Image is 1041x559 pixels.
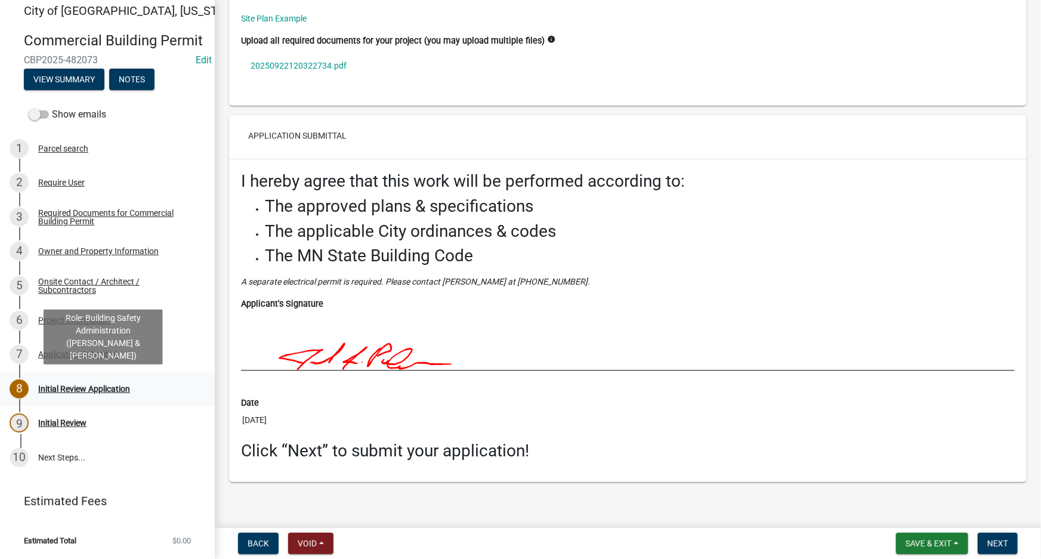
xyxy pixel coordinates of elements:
[265,196,1015,217] h3: The approved plans & specifications
[38,277,196,294] div: Onsite Contact / Architect / Subcontractors
[38,247,159,255] div: Owner and Property Information
[38,350,118,359] div: Application Submittal
[241,171,1015,192] h3: I hereby agree that this work will be performed according to:
[196,54,212,66] wm-modal-confirm: Edit Application Number
[109,75,155,85] wm-modal-confirm: Notes
[10,311,29,330] div: 6
[24,32,205,50] h4: Commercial Building Permit
[238,533,279,554] button: Back
[10,139,29,158] div: 1
[978,533,1018,554] button: Next
[241,52,1015,79] a: 20250922120322734.pdf
[109,69,155,90] button: Notes
[987,539,1008,548] span: Next
[288,533,333,554] button: Void
[10,345,29,364] div: 7
[10,208,29,227] div: 3
[248,539,269,548] span: Back
[38,316,110,325] div: Project Information
[241,300,323,308] label: Applicant's Signature
[38,419,87,427] div: Initial Review
[24,75,104,85] wm-modal-confirm: Summary
[24,54,191,66] span: CBP2025-482073
[10,276,29,295] div: 5
[10,173,29,192] div: 2
[10,413,29,433] div: 9
[547,35,555,44] i: info
[241,14,307,23] a: Site Plan Example
[298,539,317,548] span: Void
[241,441,1015,461] h3: Click “Next” to submit your application!
[172,537,191,545] span: $0.00
[38,385,130,393] div: Initial Review Application
[265,246,1015,266] h3: The MN State Building Code
[10,448,29,467] div: 10
[29,107,106,122] label: Show emails
[10,379,29,399] div: 8
[241,37,545,45] label: Upload all required documents for your project (you may upload multiple files)
[196,54,212,66] a: Edit
[24,537,76,545] span: Estimated Total
[239,125,356,146] button: Application Submittal
[265,221,1015,242] h3: The applicable City ordinances & codes
[38,178,85,187] div: Require User
[10,242,29,261] div: 4
[38,144,88,153] div: Parcel search
[10,489,196,513] a: Estimated Fees
[38,209,196,226] div: Required Documents for Commercial Building Permit
[44,310,163,365] div: Role: Building Safety Administration ([PERSON_NAME] & [PERSON_NAME])
[241,310,725,370] img: bpMSIQAAAAZJREFUAwAP2pgk64QvHQAAAABJRU5ErkJggg==
[896,533,968,554] button: Save & Exit
[24,69,104,90] button: View Summary
[24,4,241,18] span: City of [GEOGRAPHIC_DATA], [US_STATE]
[241,277,590,286] i: A separate electrical permit is required. Please contact [PERSON_NAME] at [PHONE_NUMBER].
[241,399,259,407] label: Date
[906,539,952,548] span: Save & Exit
